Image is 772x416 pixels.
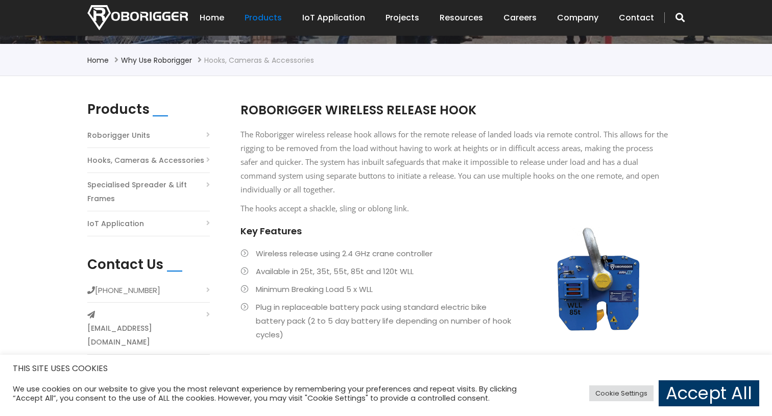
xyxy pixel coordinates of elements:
a: [EMAIL_ADDRESS][DOMAIN_NAME] [87,322,210,349]
li: [PHONE_NUMBER] [87,283,210,303]
p: The hooks accept a shackle, sling or oblong link. [240,202,669,215]
h5: THIS SITE USES COOKIES [13,362,759,375]
a: Cookie Settings [589,385,654,401]
a: Contact [619,2,654,34]
a: Accept All [659,380,759,406]
a: Home [87,55,109,65]
li: Plug in replaceable battery pack using standard electric bike battery pack (2 to 5 day battery li... [240,300,669,341]
a: IoT Application [87,217,144,231]
p: The Roborigger wireless release hook allows for the remote release of landed loads via remote con... [240,128,669,197]
h2: Products [87,102,150,117]
h2: Contact Us [87,257,163,273]
a: Why use Roborigger [121,55,192,65]
a: Projects [385,2,419,34]
div: We use cookies on our website to give you the most relevant experience by remembering your prefer... [13,384,535,403]
li: Hooks, Cameras & Accessories [204,54,314,66]
a: Resources [440,2,483,34]
a: Roborigger Units [87,129,150,142]
span: ROBORIGGER WIRELESS RELEASE HOOK [240,102,476,118]
a: IoT Application [302,2,365,34]
h4: Key Features [240,225,669,237]
li: Wireless release using 2.4 GHz crane controller [240,247,669,260]
li: Available in 25t, 35t, 55t, 85t and 120t WLL [240,264,669,278]
a: Hooks, Cameras & Accessories [87,154,204,167]
span: Minimum Breaking Load 5 x WLL [256,284,373,295]
a: Specialised Spreader & Lift Frames [87,178,210,206]
img: Nortech [87,5,188,30]
a: Careers [503,2,537,34]
a: Products [245,2,282,34]
a: Company [557,2,598,34]
a: Home [200,2,224,34]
